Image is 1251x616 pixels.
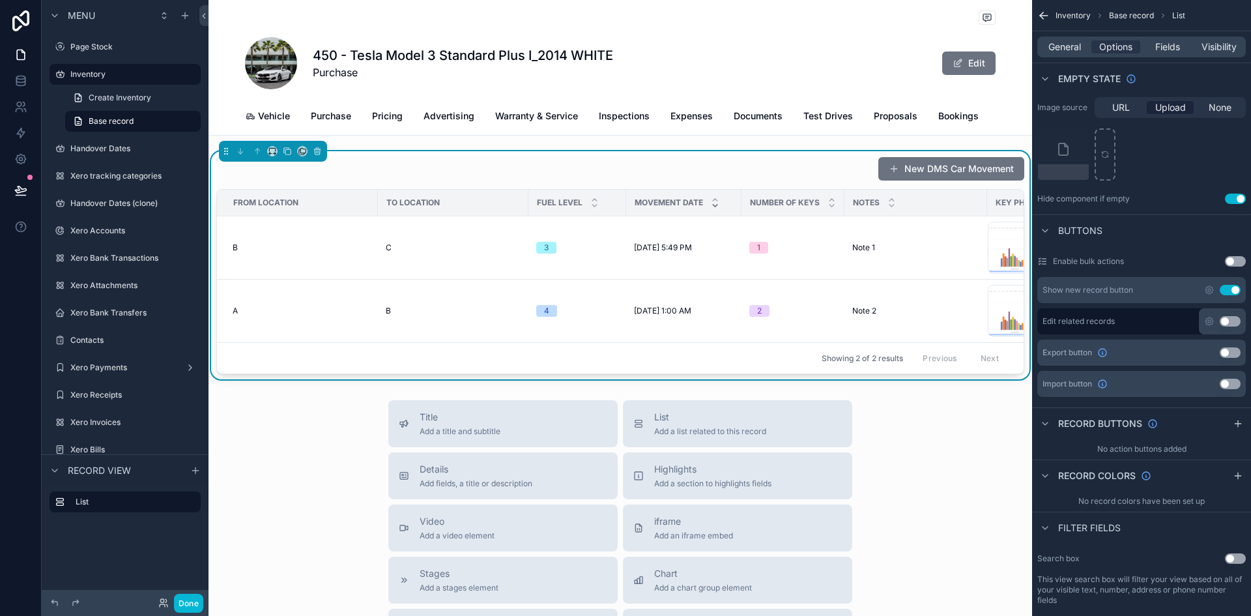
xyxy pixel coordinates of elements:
[1037,553,1080,564] label: Search box
[757,242,760,254] div: 1
[70,226,198,236] label: Xero Accounts
[1209,101,1231,114] span: None
[537,198,582,208] span: Fuel Level
[536,242,618,254] a: 3
[70,171,198,181] label: Xero tracking categories
[233,242,370,253] a: B
[623,400,852,447] button: ListAdd a list related to this record
[386,198,440,208] span: To Location
[1032,439,1251,460] div: No action buttons added
[544,242,549,254] div: 3
[670,104,713,130] a: Expenses
[749,242,837,254] a: 1
[803,110,853,123] span: Test Drives
[50,166,201,186] a: Xero tracking categories
[386,242,392,253] span: C
[670,110,713,123] span: Expenses
[634,306,734,316] a: [DATE] 1:00 AM
[938,110,979,123] span: Bookings
[1155,101,1186,114] span: Upload
[1112,101,1130,114] span: URL
[623,557,852,604] button: ChartAdd a chart group element
[420,583,498,593] span: Add a stages element
[750,198,820,208] span: Number Of Keys
[420,567,498,580] span: Stages
[70,143,198,154] label: Handover Dates
[734,110,783,123] span: Documents
[878,157,1024,181] button: New DMS Car Movement
[852,242,875,253] span: Note 1
[70,390,198,400] label: Xero Receipts
[654,531,733,541] span: Add an iframe embed
[822,353,903,364] span: Showing 2 of 2 results
[70,253,198,263] label: Xero Bank Transactions
[1048,40,1081,53] span: General
[1042,285,1133,295] div: Show new record button
[50,220,201,241] a: Xero Accounts
[654,478,771,489] span: Add a section to highlights fields
[420,411,500,424] span: Title
[245,104,290,130] a: Vehicle
[1109,10,1154,21] span: Base record
[734,104,783,130] a: Documents
[749,305,837,317] a: 2
[386,306,521,316] a: B
[76,497,190,507] label: List
[70,308,198,318] label: Xero Bank Transfers
[654,411,766,424] span: List
[68,9,95,22] span: Menu
[65,87,201,108] a: Create Inventory
[386,242,521,253] a: C
[852,306,876,316] span: Note 2
[874,104,917,130] a: Proposals
[654,583,752,593] span: Add a chart group element
[233,198,298,208] span: From Location
[1042,379,1092,389] span: Import button
[654,426,766,437] span: Add a list related to this record
[50,248,201,269] a: Xero Bank Transactions
[1037,574,1246,606] label: This view search box will filter your view based on all of your visible text, number, address or ...
[70,335,198,345] label: Contacts
[757,305,762,317] div: 2
[852,242,979,253] a: Note 1
[50,275,201,296] a: Xero Attachments
[70,42,198,52] label: Page Stock
[50,302,201,323] a: Xero Bank Transfers
[50,138,201,159] a: Handover Dates
[420,478,532,489] span: Add fields, a title or description
[634,242,734,253] a: [DATE] 5:49 PM
[89,93,151,103] span: Create Inventory
[174,594,203,613] button: Done
[70,417,198,428] label: Xero Invoices
[388,400,618,447] button: TitleAdd a title and subtitle
[388,557,618,604] button: StagesAdd a stages element
[233,306,370,316] a: A
[50,64,201,85] a: Inventory
[1058,469,1136,482] span: Record colors
[623,505,852,551] button: iframeAdd an iframe embed
[1172,10,1185,21] span: List
[1058,521,1121,535] span: Filter fields
[233,242,238,253] span: B
[50,439,201,460] a: Xero Bills
[654,567,752,580] span: Chart
[623,452,852,499] button: HighlightsAdd a section to highlights fields
[420,426,500,437] span: Add a title and subtitle
[803,104,853,130] a: Test Drives
[313,65,613,80] span: Purchase
[386,306,391,316] span: B
[388,505,618,551] button: VideoAdd a video element
[50,37,201,57] a: Page Stock
[599,104,650,130] a: Inspections
[942,51,996,75] button: Edit
[1042,316,1115,327] label: Edit related records
[996,198,1042,208] span: Key Photo
[495,110,578,123] span: Warranty & Service
[852,306,979,316] a: Note 2
[544,305,549,317] div: 4
[635,198,703,208] span: Movement Date
[1058,417,1142,430] span: Record buttons
[420,531,495,541] span: Add a video element
[1037,194,1130,204] div: Hide component if empty
[70,280,198,291] label: Xero Attachments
